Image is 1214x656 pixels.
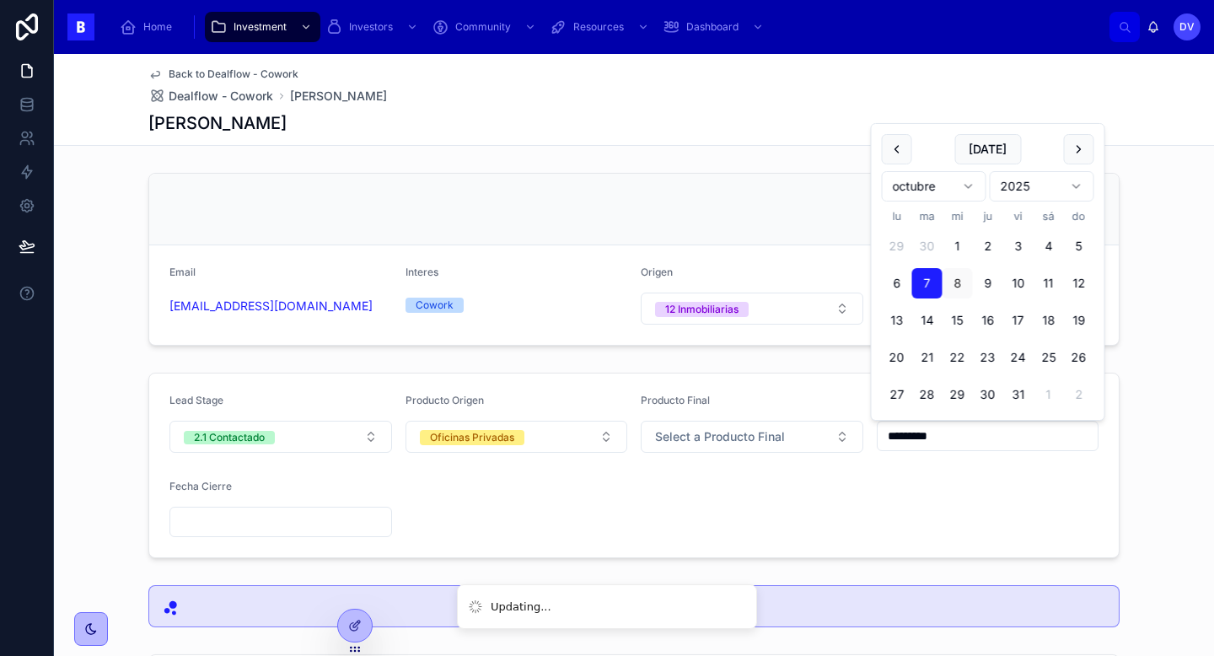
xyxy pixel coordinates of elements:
[1034,342,1064,373] button: sábado, 25 de octubre de 2025
[882,342,912,373] button: lunes, 20 de octubre de 2025
[641,266,673,278] span: Origen
[641,293,863,325] button: Select Button
[912,379,943,410] button: martes, 28 de octubre de 2025
[430,430,514,445] div: Oficinas Privadas
[1003,268,1034,298] button: viernes, 10 de octubre de 2025
[143,20,172,34] span: Home
[912,231,943,261] button: martes, 30 de septiembre de 2025
[406,421,628,453] button: Select Button
[943,305,973,336] button: miércoles, 15 de octubre de 2025
[641,421,863,453] button: Select Button
[1034,268,1064,298] button: sábado, 11 de octubre de 2025
[1179,20,1195,34] span: DV
[973,231,1003,261] button: jueves, 2 de octubre de 2025
[234,20,287,34] span: Investment
[320,12,427,42] a: Investors
[194,431,265,444] div: 2.1 Contactado
[943,268,973,298] button: Today, miércoles, 8 de octubre de 2025
[912,268,943,298] button: martes, 7 de octubre de 2025, selected
[1064,268,1094,298] button: domingo, 12 de octubre de 2025
[1003,231,1034,261] button: viernes, 3 de octubre de 2025
[148,67,298,81] a: Back to Dealflow - Cowork
[973,379,1003,410] button: jueves, 30 de octubre de 2025
[169,266,196,278] span: Email
[973,305,1003,336] button: jueves, 16 de octubre de 2025
[169,421,392,453] button: Select Button
[882,379,912,410] button: lunes, 27 de octubre de 2025
[169,67,298,81] span: Back to Dealflow - Cowork
[406,394,484,406] span: Producto Origen
[1003,342,1034,373] button: viernes, 24 de octubre de 2025
[882,305,912,336] button: lunes, 13 de octubre de 2025
[912,208,943,224] th: martes
[67,13,94,40] img: App logo
[912,342,943,373] button: martes, 21 de octubre de 2025
[406,266,438,278] span: Interes
[943,208,973,224] th: miércoles
[882,208,1094,410] table: octubre 2025
[665,302,739,317] div: 12 Inmobiliarias
[1003,305,1034,336] button: viernes, 17 de octubre de 2025
[573,20,624,34] span: Resources
[882,268,912,298] button: lunes, 6 de octubre de 2025
[1034,379,1064,410] button: sábado, 1 de noviembre de 2025
[973,208,1003,224] th: jueves
[954,134,1021,164] button: [DATE]
[943,231,973,261] button: miércoles, 1 de octubre de 2025
[912,305,943,336] button: martes, 14 de octubre de 2025
[882,231,912,261] button: lunes, 29 de septiembre de 2025
[1034,208,1064,224] th: sábado
[1064,379,1094,410] button: domingo, 2 de noviembre de 2025
[655,300,749,317] button: Unselect I_12_INMOBILIARIAS
[491,599,551,616] div: Updating...
[115,12,184,42] a: Home
[1034,305,1064,336] button: sábado, 18 de octubre de 2025
[943,379,973,410] button: miércoles, 29 de octubre de 2025
[1064,231,1094,261] button: domingo, 5 de octubre de 2025
[169,298,373,315] a: [EMAIL_ADDRESS][DOMAIN_NAME]
[427,12,545,42] a: Community
[655,428,785,445] span: Select a Producto Final
[1064,305,1094,336] button: domingo, 19 de octubre de 2025
[169,394,223,406] span: Lead Stage
[1064,342,1094,373] button: domingo, 26 de octubre de 2025
[148,88,273,105] a: Dealflow - Cowork
[1003,379,1034,410] button: viernes, 31 de octubre de 2025
[1064,208,1094,224] th: domingo
[545,12,658,42] a: Resources
[148,111,287,135] h1: [PERSON_NAME]
[169,480,232,492] span: Fecha Cierre
[641,394,710,406] span: Producto Final
[455,20,511,34] span: Community
[973,342,1003,373] button: jueves, 23 de octubre de 2025
[1003,208,1034,224] th: viernes
[658,12,772,42] a: Dashboard
[169,88,273,105] span: Dealflow - Cowork
[290,88,387,105] a: [PERSON_NAME]
[108,8,1109,46] div: scrollable content
[1034,231,1064,261] button: sábado, 4 de octubre de 2025
[882,208,912,224] th: lunes
[349,20,393,34] span: Investors
[205,12,320,42] a: Investment
[973,268,1003,298] button: jueves, 9 de octubre de 2025
[943,342,973,373] button: miércoles, 22 de octubre de 2025
[686,20,739,34] span: Dashboard
[416,298,454,313] div: Cowork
